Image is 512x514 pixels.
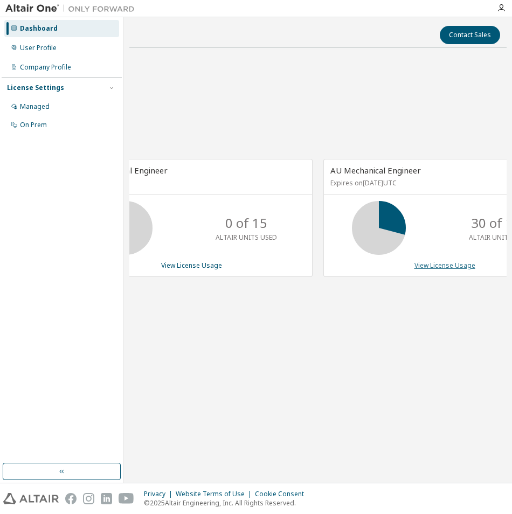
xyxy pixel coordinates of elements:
[176,490,255,498] div: Website Terms of Use
[20,102,50,111] div: Managed
[101,493,112,504] img: linkedin.svg
[330,165,421,176] span: AU Mechanical Engineer
[440,26,500,44] button: Contact Sales
[225,214,267,232] p: 0 of 15
[144,498,310,508] p: © 2025 Altair Engineering, Inc. All Rights Reserved.
[20,121,47,129] div: On Prem
[144,490,176,498] div: Privacy
[5,3,140,14] img: Altair One
[20,44,57,52] div: User Profile
[161,261,222,270] a: View License Usage
[20,63,71,72] div: Company Profile
[7,84,64,92] div: License Settings
[3,493,59,504] img: altair_logo.svg
[119,493,134,504] img: youtube.svg
[216,233,277,242] p: ALTAIR UNITS USED
[77,178,303,187] p: No Expiration
[65,493,77,504] img: facebook.svg
[20,24,58,33] div: Dashboard
[83,493,94,504] img: instagram.svg
[255,490,310,498] div: Cookie Consent
[414,261,475,270] a: View License Usage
